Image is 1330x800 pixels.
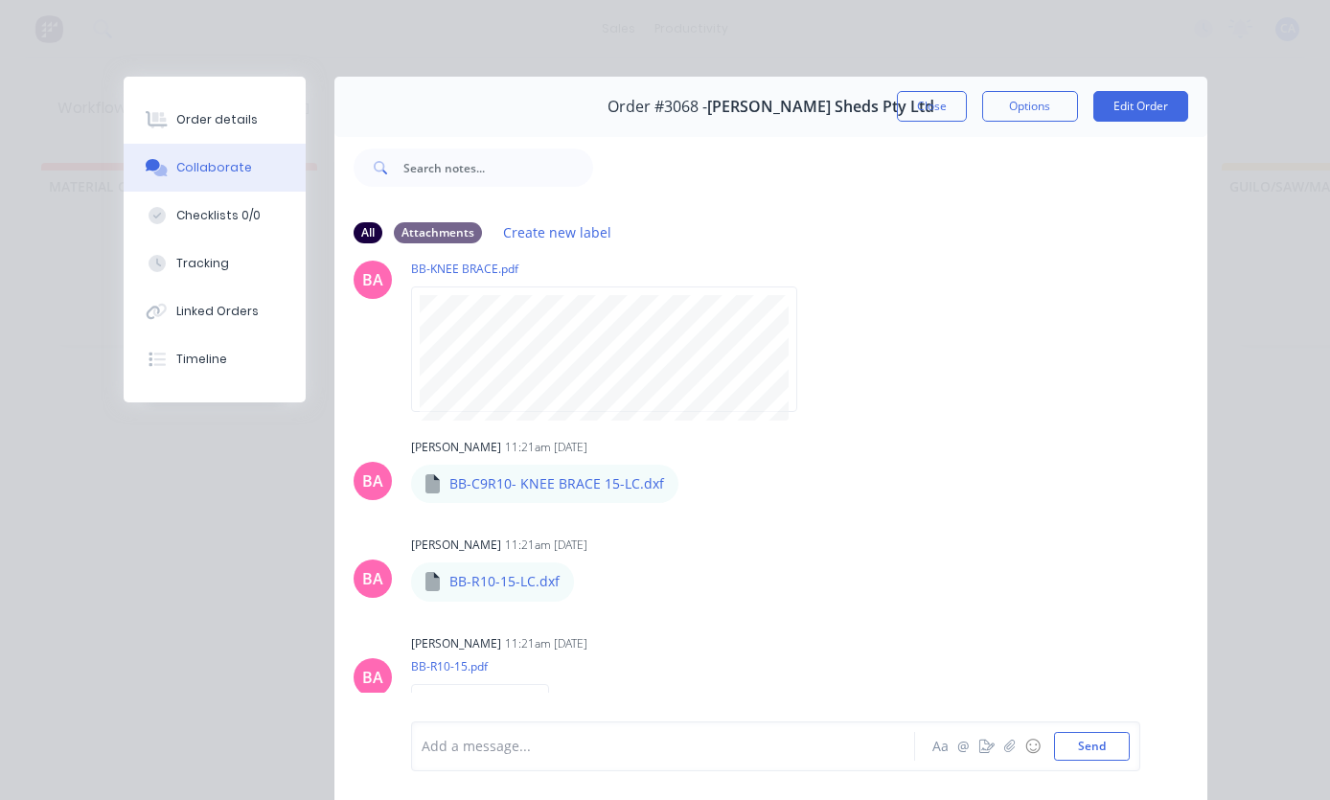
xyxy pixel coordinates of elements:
div: Linked Orders [176,303,259,320]
button: Options [982,91,1078,122]
span: [PERSON_NAME] Sheds Pty Ltd [707,98,934,116]
div: Collaborate [176,159,252,176]
div: [PERSON_NAME] [411,439,501,456]
button: ☺ [1021,735,1044,758]
button: Send [1054,732,1130,761]
button: Checklists 0/0 [124,192,306,240]
div: Tracking [176,255,229,272]
span: Order #3068 - [608,98,707,116]
div: Checklists 0/0 [176,207,261,224]
button: Tracking [124,240,306,287]
p: BB-KNEE BRACE.pdf [411,261,816,277]
p: BB-R10-15-LC.dxf [449,572,560,591]
div: Order details [176,111,258,128]
div: [PERSON_NAME] [411,635,501,652]
div: All [354,222,382,243]
div: BA [362,268,383,291]
button: Create new label [493,219,622,245]
div: 11:21am [DATE] [505,635,587,652]
button: Order details [124,96,306,144]
div: 11:21am [DATE] [505,537,587,554]
button: @ [952,735,975,758]
div: Timeline [176,351,227,368]
button: Aa [929,735,952,758]
div: Attachments [394,222,482,243]
button: Collaborate [124,144,306,192]
div: BA [362,469,383,492]
button: Timeline [124,335,306,383]
p: BB-C9R10- KNEE BRACE 15-LC.dxf [449,474,664,493]
input: Search notes... [403,149,593,187]
button: Edit Order [1093,91,1188,122]
button: Linked Orders [124,287,306,335]
p: BB-R10-15.pdf [411,658,568,674]
div: BA [362,567,383,590]
div: BA [362,666,383,689]
button: Close [897,91,967,122]
div: [PERSON_NAME] [411,537,501,554]
div: 11:21am [DATE] [505,439,587,456]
